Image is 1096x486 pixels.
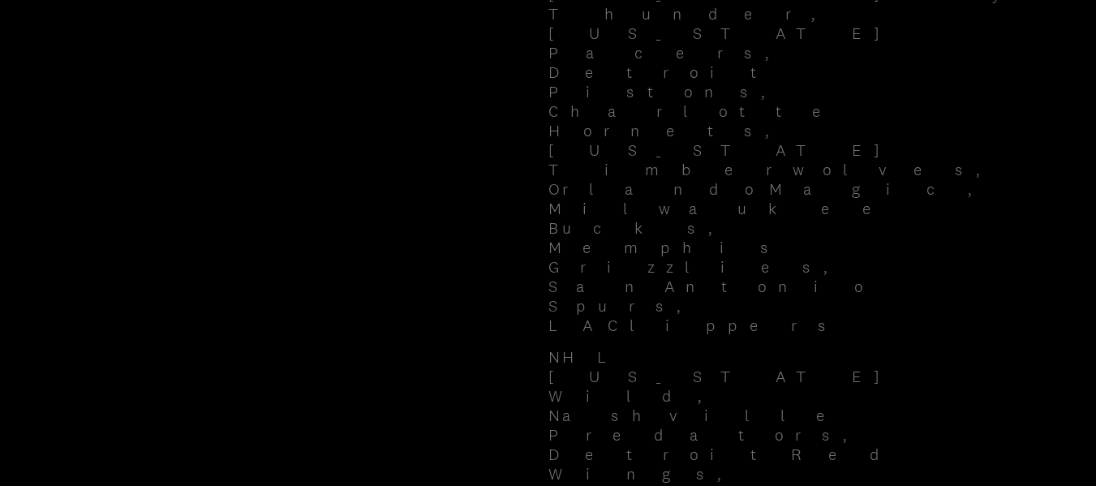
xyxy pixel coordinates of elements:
[548,406,903,445] a: Nashville Predators
[548,24,889,62] a: [US_STATE] Pacers
[548,277,875,316] a: San Antonio Spurs
[548,238,883,277] a: Memphis Grizzlies
[548,101,853,140] a: Charlotte Hornets
[548,179,1028,199] a: Orlando Magic
[548,199,904,238] a: Milwaukee Bucks
[548,140,1036,179] a: [US_STATE] Timberwolves
[548,347,1058,367] p: NHL
[548,367,889,406] a: [US_STATE] Wild
[548,62,821,101] a: Detroit Pistons
[548,316,839,335] a: LA Clippers
[548,445,905,484] a: Detroit Red Wings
